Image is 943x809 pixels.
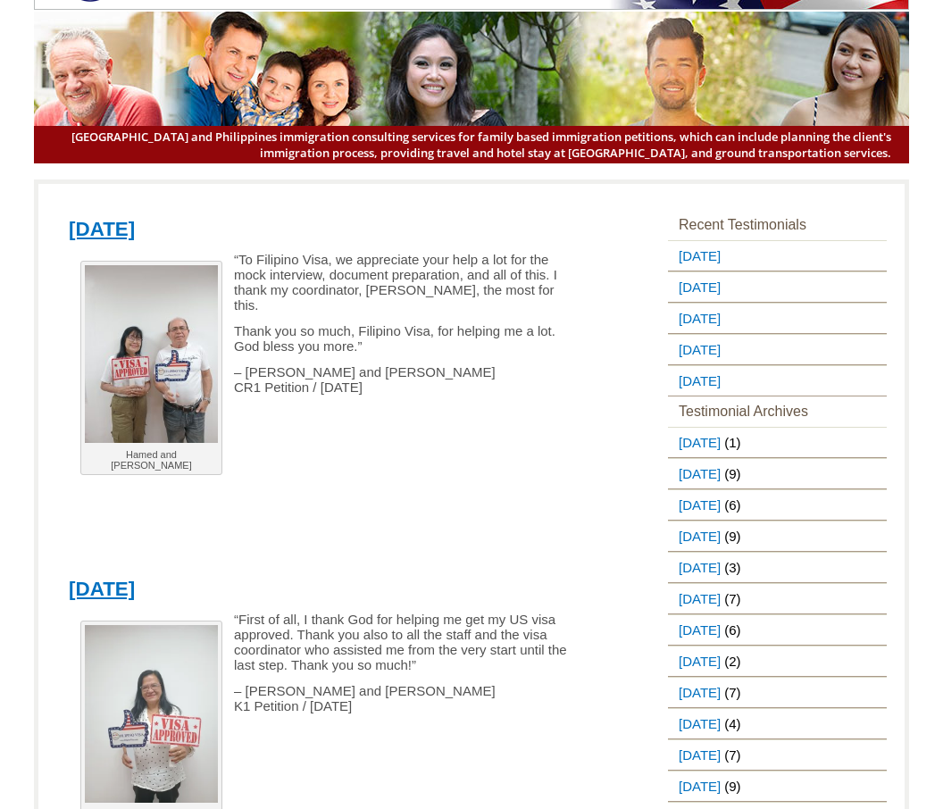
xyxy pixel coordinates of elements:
p: Thank you so much, Filipino Visa, for helping me a lot. God bless you more.” [69,323,581,354]
li: (6) [668,614,887,646]
li: (9) [668,771,887,802]
a: [DATE] [668,678,724,707]
a: [DATE] [668,304,724,333]
a: [DATE] [668,521,724,551]
li: (7) [668,583,887,614]
a: [DATE] [668,459,724,488]
li: (1) [668,427,887,458]
li: (9) [668,521,887,552]
a: [DATE] [668,740,724,770]
a: [DATE] [668,646,724,676]
img: 118244 Nathan, 58, Louisiana, USA [85,625,218,803]
p: Hamed and [PERSON_NAME] [85,449,218,471]
a: [DATE] [668,272,724,302]
img: 118244 Nathan, 58, Louisiana, USA [85,265,218,443]
a: [DATE] [668,428,724,457]
li: (3) [668,552,887,583]
a: [DATE] [668,709,724,738]
span: – [PERSON_NAME] and [PERSON_NAME] K1 Petition / [DATE] [234,683,496,713]
a: [DATE] [668,553,724,582]
a: [DATE] [69,218,135,240]
a: [DATE] [668,584,724,613]
li: (6) [668,489,887,521]
a: [DATE] [668,490,724,520]
li: (4) [668,708,887,739]
li: (9) [668,458,887,489]
li: (2) [668,646,887,677]
a: [DATE] [668,335,724,364]
p: “First of all, I thank God for helping me get my US visa approved. Thank you also to all the staf... [69,612,581,672]
a: [DATE] [668,615,724,645]
h3: Recent Testimonials [668,210,887,240]
p: “To Filipino Visa, we appreciate your help a lot for the mock interview, document preparation, an... [69,252,581,313]
li: (7) [668,677,887,708]
li: (7) [668,739,887,771]
a: [DATE] [69,578,135,600]
a: [DATE] [668,241,724,271]
a: [DATE] [668,366,724,396]
a: [DATE] [668,771,724,801]
span: – [PERSON_NAME] and [PERSON_NAME] CR1 Petition / [DATE] [234,364,496,395]
span: [GEOGRAPHIC_DATA] and Philippines immigration consulting services for family based immigration pe... [52,129,891,161]
h3: Testimonial Archives [668,396,887,427]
